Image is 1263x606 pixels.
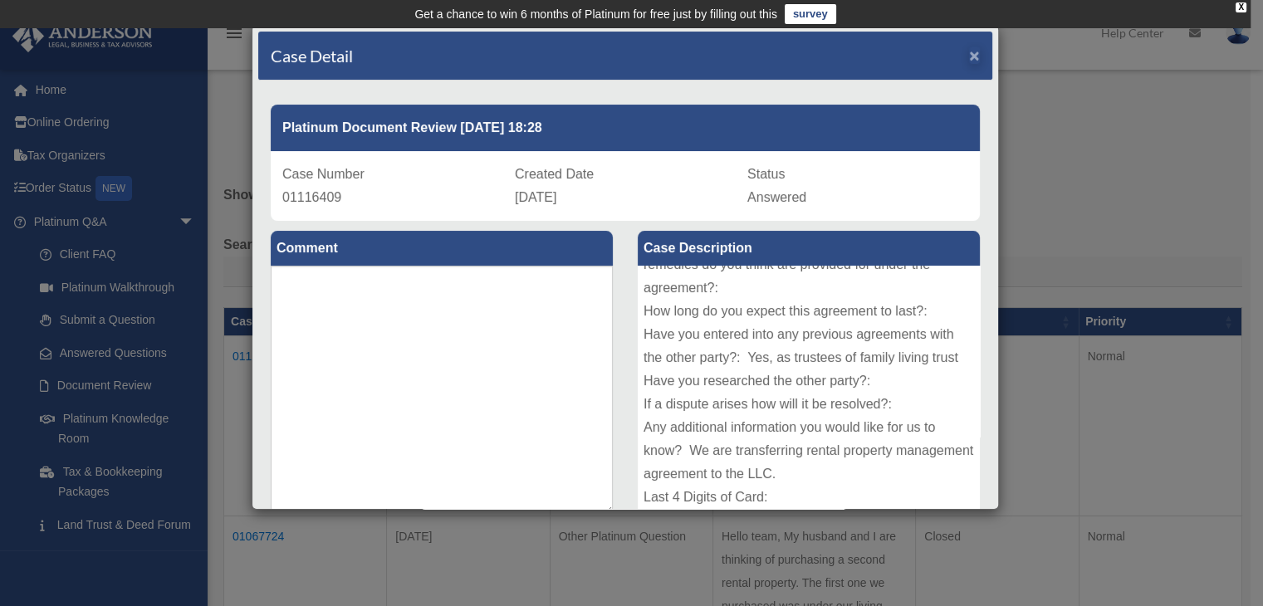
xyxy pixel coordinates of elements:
[271,44,353,67] h4: Case Detail
[271,105,980,151] div: Platinum Document Review [DATE] 18:28
[282,190,341,204] span: 01116409
[1236,2,1246,12] div: close
[638,231,980,266] label: Case Description
[969,46,980,64] button: Close
[515,190,556,204] span: [DATE]
[969,46,980,65] span: ×
[747,190,806,204] span: Answered
[515,167,594,181] span: Created Date
[414,4,777,24] div: Get a chance to win 6 months of Platinum for free just by filling out this
[638,266,980,515] div: Type of Document: Property Management Agreement Document Title: PMagreement-Point Square LLC Docu...
[271,231,613,266] label: Comment
[785,4,836,24] a: survey
[747,167,785,181] span: Status
[282,167,365,181] span: Case Number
